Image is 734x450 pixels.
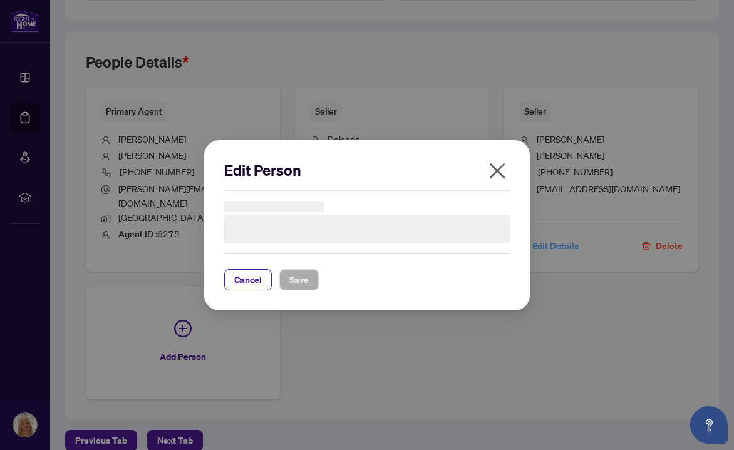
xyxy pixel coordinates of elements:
[224,269,272,290] button: Cancel
[224,160,510,180] h2: Edit Person
[279,269,319,290] button: Save
[690,406,728,444] button: Open asap
[487,161,507,181] span: close
[234,270,262,290] span: Cancel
